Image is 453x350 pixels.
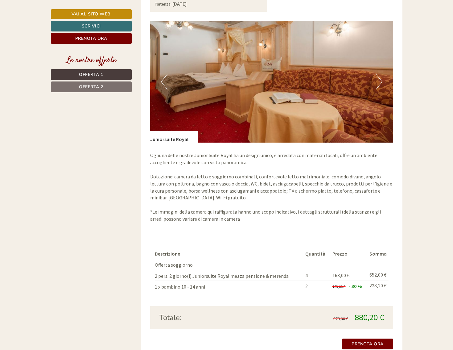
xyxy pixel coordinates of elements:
[51,9,132,19] a: Vai al sito web
[155,312,272,323] div: Totale:
[51,55,132,66] div: Le nostre offerte
[155,2,171,7] small: Partenza:
[376,74,382,90] button: Next
[332,284,345,289] span: 163,00 €
[367,249,388,259] th: Somma
[303,281,330,292] td: 2
[303,270,330,281] td: 4
[51,21,132,31] a: Scrivici
[150,152,393,222] p: Ognuna delle nostre Junior Suite Royal ha un design unico, è arredata con materiali locali, offre...
[152,18,234,23] div: Lei
[79,84,103,90] span: Offerta 2
[110,5,133,15] div: [DATE]
[150,131,198,143] div: Juniorsuite Royal
[79,72,103,77] span: Offerta 1
[367,270,388,281] td: 652,00 €
[333,316,348,321] span: 978,00 €
[172,1,187,7] b: [DATE]
[152,30,234,34] small: 10:51
[155,270,303,281] td: 2 pers. 2 giorno(i) Juniorsuite Royal mezza pensione & merenda
[332,272,349,278] span: 163,00 €
[51,33,132,44] a: Prenota ora
[161,74,167,90] button: Previous
[349,283,362,289] span: - 30 %
[155,259,303,270] td: Offerta soggiorno
[212,163,243,173] button: Invia
[149,17,238,35] div: Buon giorno, come possiamo aiutarla?
[342,339,393,349] a: Prenota ora
[367,281,388,292] td: 228,20 €
[303,249,330,259] th: Quantità
[150,21,393,143] img: image
[330,249,367,259] th: Prezzo
[155,281,303,292] td: 1 x bambino 10 - 14 anni
[355,313,384,323] span: 880,20 €
[155,249,303,259] th: Descrizione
